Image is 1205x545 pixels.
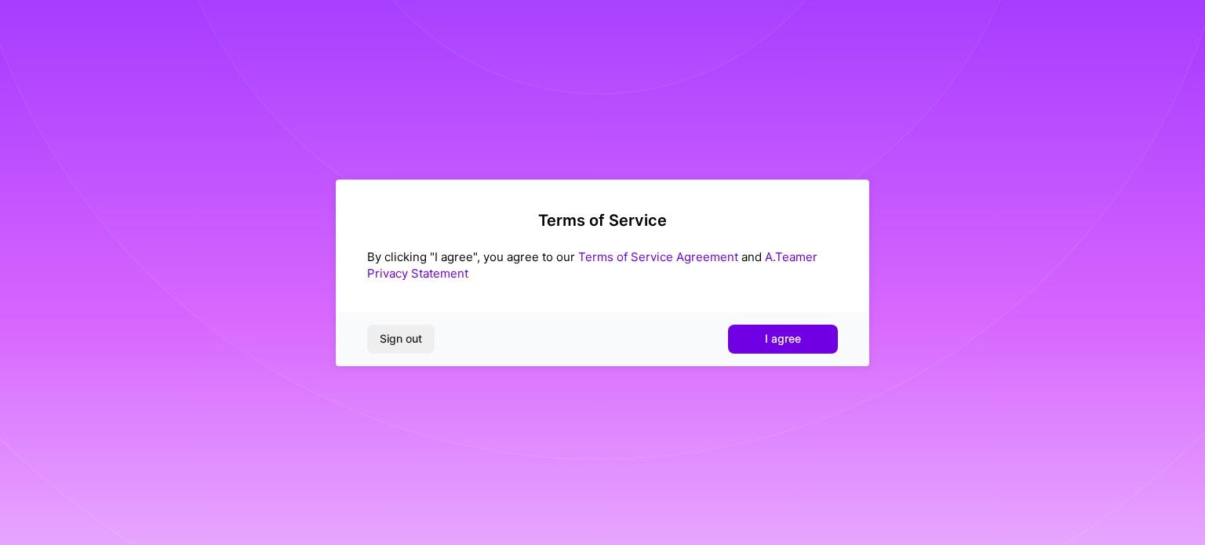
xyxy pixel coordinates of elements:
h2: Terms of Service [367,211,838,230]
span: Sign out [380,331,422,347]
button: Sign out [367,325,435,353]
a: Terms of Service Agreement [578,249,738,264]
span: I agree [765,331,801,347]
button: I agree [728,325,838,353]
div: By clicking "I agree", you agree to our and [367,249,838,282]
